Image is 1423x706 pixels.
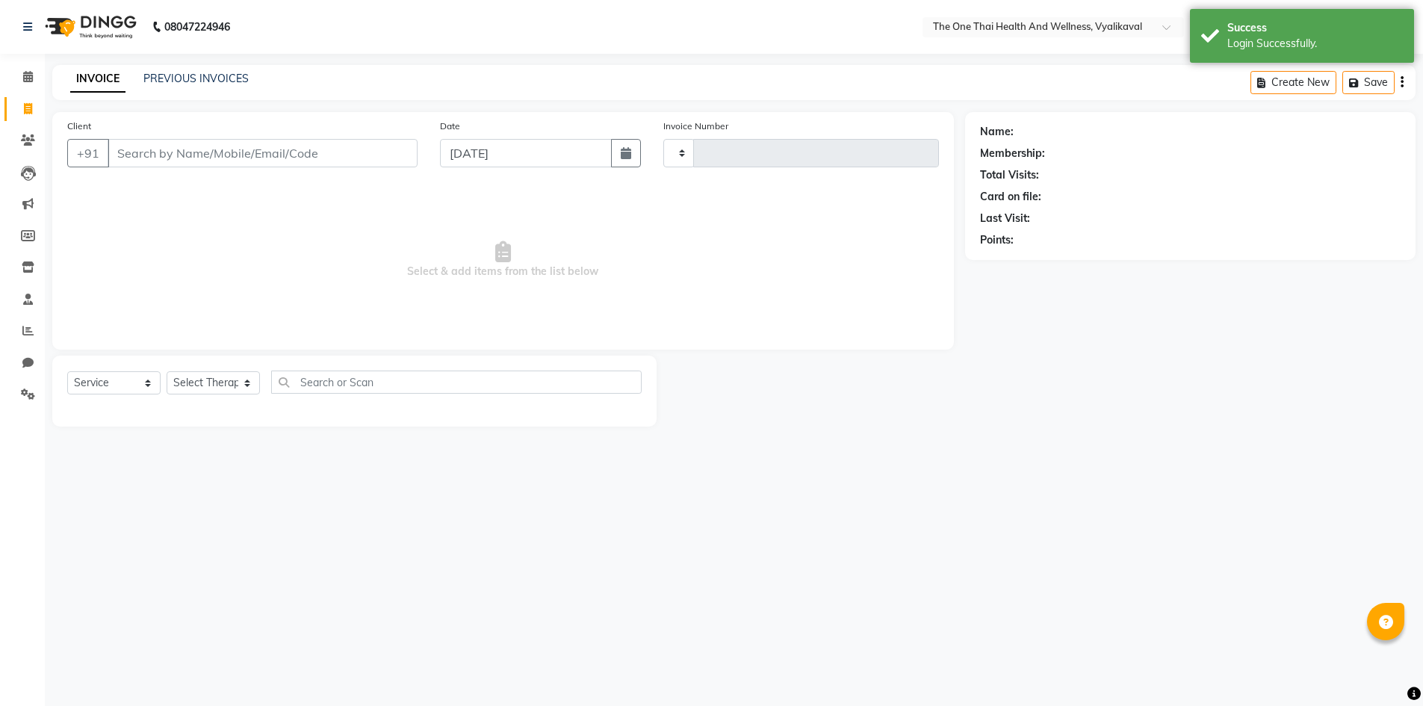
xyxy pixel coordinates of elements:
[164,6,230,48] b: 08047224946
[663,120,728,133] label: Invoice Number
[980,167,1039,183] div: Total Visits:
[70,66,125,93] a: INVOICE
[67,120,91,133] label: Client
[1227,36,1403,52] div: Login Successfully.
[1342,71,1395,94] button: Save
[67,185,939,335] span: Select & add items from the list below
[1227,20,1403,36] div: Success
[980,189,1041,205] div: Card on file:
[271,371,642,394] input: Search or Scan
[980,211,1030,226] div: Last Visit:
[980,232,1014,248] div: Points:
[67,139,109,167] button: +91
[440,120,460,133] label: Date
[980,146,1045,161] div: Membership:
[38,6,140,48] img: logo
[108,139,418,167] input: Search by Name/Mobile/Email/Code
[980,124,1014,140] div: Name:
[1250,71,1336,94] button: Create New
[143,72,249,85] a: PREVIOUS INVOICES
